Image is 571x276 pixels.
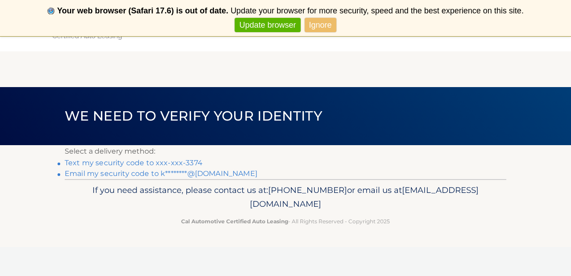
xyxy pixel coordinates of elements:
a: Email my security code to k********@[DOMAIN_NAME] [65,169,257,178]
span: Update your browser for more security, speed and the best experience on this site. [231,6,524,15]
strong: Cal Automotive Certified Auto Leasing [181,218,288,225]
a: Text my security code to xxx-xxx-3374 [65,159,203,167]
a: Ignore [305,18,336,33]
p: Select a delivery method: [65,145,506,158]
span: We need to verify your identity [65,108,322,124]
a: Update browser [235,18,300,33]
b: Your web browser (Safari 17.6) is out of date. [57,6,228,15]
p: - All Rights Reserved - Copyright 2025 [70,217,501,226]
p: If you need assistance, please contact us at: or email us at [70,183,501,212]
span: [PHONE_NUMBER] [268,185,347,195]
